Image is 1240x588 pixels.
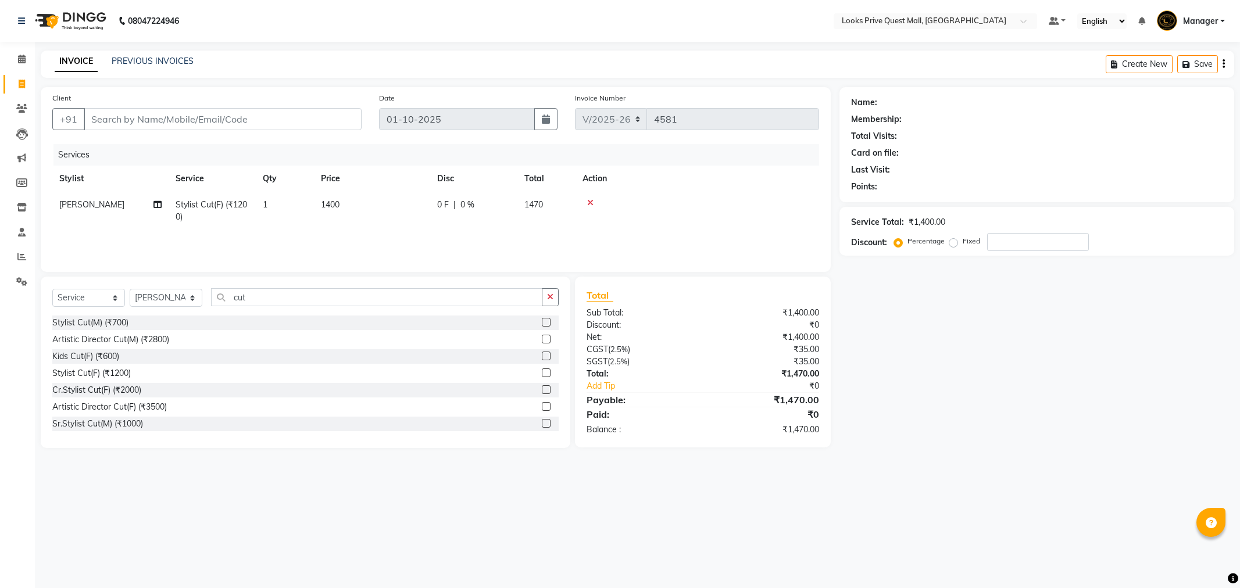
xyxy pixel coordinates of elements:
th: Price [314,166,430,192]
span: [PERSON_NAME] [59,199,124,210]
div: Services [53,144,828,166]
div: ( ) [578,343,703,356]
th: Qty [256,166,314,192]
div: Paid: [578,407,703,421]
img: logo [30,5,109,37]
div: ₹35.00 [703,356,828,368]
button: +91 [52,108,85,130]
iframe: chat widget [1191,542,1228,576]
div: ₹1,400.00 [909,216,945,228]
span: 0 % [460,199,474,211]
div: Discount: [578,319,703,331]
div: Discount: [851,236,887,249]
div: Membership: [851,113,902,126]
button: Create New [1106,55,1173,73]
a: INVOICE [55,51,98,72]
button: Save [1177,55,1218,73]
label: Fixed [963,236,980,246]
span: 1 [263,199,267,210]
div: Artistic Director Cut(M) (₹2800) [52,334,169,346]
img: Manager [1157,10,1177,31]
div: ₹1,400.00 [703,307,828,319]
div: Cr.Stylist Cut(F) (₹2000) [52,384,141,396]
div: Net: [578,331,703,343]
div: Service Total: [851,216,904,228]
div: Payable: [578,393,703,407]
div: ₹1,470.00 [703,393,828,407]
span: 2.5% [610,357,627,366]
span: Manager [1183,15,1218,27]
div: ₹1,470.00 [703,424,828,436]
th: Action [576,166,819,192]
span: 1470 [524,199,543,210]
label: Percentage [907,236,945,246]
th: Disc [430,166,517,192]
span: Stylist Cut(F) (₹1200) [176,199,247,222]
div: ( ) [578,356,703,368]
div: Sr.Stylist Cut(M) (₹1000) [52,418,143,430]
th: Service [169,166,256,192]
span: Total [587,289,613,302]
div: Kids Cut(F) (₹600) [52,350,119,363]
a: Add Tip [578,380,724,392]
div: Total Visits: [851,130,897,142]
label: Invoice Number [575,93,626,103]
div: Name: [851,96,877,109]
span: SGST [587,356,608,367]
div: Points: [851,181,877,193]
div: Stylist Cut(F) (₹1200) [52,367,131,379]
div: ₹0 [703,407,828,421]
div: ₹0 [703,319,828,331]
th: Stylist [52,166,169,192]
span: | [453,199,456,211]
div: ₹1,400.00 [703,331,828,343]
div: Balance : [578,424,703,436]
div: Total: [578,368,703,380]
div: ₹0 [724,380,828,392]
div: Stylist Cut(M) (₹700) [52,317,128,329]
label: Client [52,93,71,103]
th: Total [517,166,576,192]
div: Card on file: [851,147,899,159]
label: Date [379,93,395,103]
span: 2.5% [610,345,628,354]
span: CGST [587,344,608,354]
div: Sub Total: [578,307,703,319]
div: ₹1,470.00 [703,368,828,380]
a: PREVIOUS INVOICES [112,56,194,66]
span: 1400 [321,199,340,210]
div: Last Visit: [851,164,890,176]
input: Search by Name/Mobile/Email/Code [84,108,362,130]
div: Artistic Director Cut(F) (₹3500) [52,401,167,413]
input: Search or Scan [211,288,542,306]
div: ₹35.00 [703,343,828,356]
b: 08047224946 [128,5,179,37]
span: 0 F [437,199,449,211]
